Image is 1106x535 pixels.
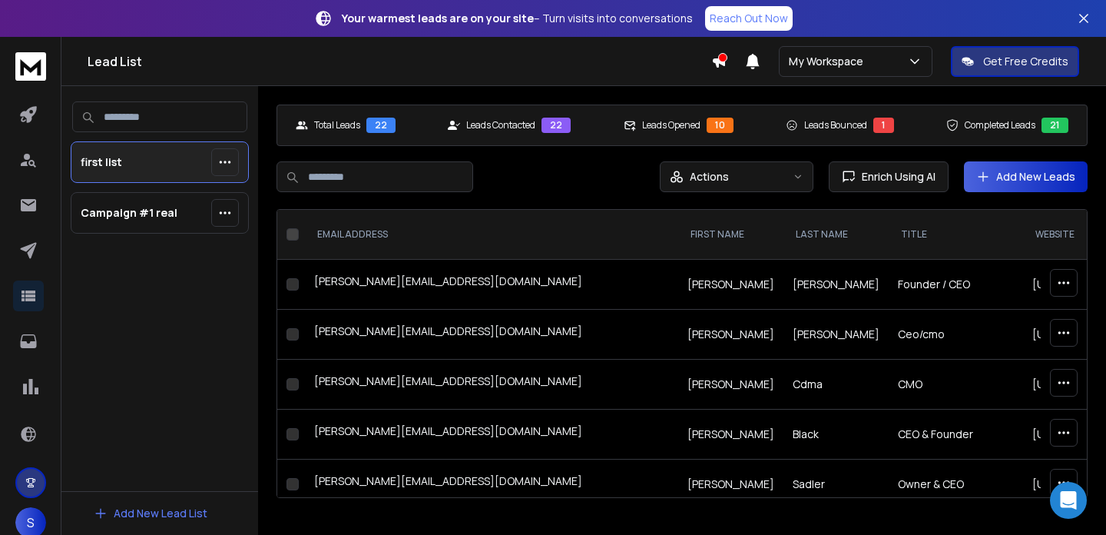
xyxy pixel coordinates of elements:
[678,410,783,460] td: [PERSON_NAME]
[1050,482,1087,519] div: Open Intercom Messenger
[81,155,122,170] p: first list
[314,119,360,131] p: Total Leads
[889,460,1023,510] td: Owner & CEO
[81,498,220,529] button: Add New Lead List
[783,460,889,510] td: Sadler
[707,118,733,133] div: 10
[678,360,783,410] td: [PERSON_NAME]
[889,310,1023,360] td: Ceo/cmo
[976,169,1075,184] a: Add New Leads
[964,161,1088,192] button: Add New Leads
[789,54,869,69] p: My Workspace
[856,169,935,184] span: Enrich Using AI
[783,360,889,410] td: Cdma
[829,161,949,192] button: Enrich Using AI
[678,260,783,310] td: [PERSON_NAME]
[81,205,177,221] p: Campaign #1 real
[705,6,793,31] a: Reach Out Now
[889,260,1023,310] td: Founder / CEO
[366,118,396,133] div: 22
[314,324,669,345] div: [PERSON_NAME][EMAIL_ADDRESS][DOMAIN_NAME]
[889,410,1023,460] td: CEO & Founder
[690,169,729,184] p: Actions
[889,360,1023,410] td: CMO
[314,424,669,445] div: [PERSON_NAME][EMAIL_ADDRESS][DOMAIN_NAME]
[804,119,867,131] p: Leads Bounced
[951,46,1079,77] button: Get Free Credits
[783,210,889,260] th: LAST NAME
[965,119,1035,131] p: Completed Leads
[305,210,678,260] th: EMAIL ADDRESS
[678,460,783,510] td: [PERSON_NAME]
[873,118,894,133] div: 1
[678,210,783,260] th: FIRST NAME
[710,11,788,26] p: Reach Out Now
[314,474,669,495] div: [PERSON_NAME][EMAIL_ADDRESS][DOMAIN_NAME]
[342,11,534,25] strong: Your warmest leads are on your site
[783,310,889,360] td: [PERSON_NAME]
[1041,118,1068,133] div: 21
[15,52,46,81] img: logo
[889,210,1023,260] th: title
[783,410,889,460] td: Black
[541,118,571,133] div: 22
[314,274,669,295] div: [PERSON_NAME][EMAIL_ADDRESS][DOMAIN_NAME]
[642,119,700,131] p: Leads Opened
[314,374,669,395] div: [PERSON_NAME][EMAIL_ADDRESS][DOMAIN_NAME]
[678,310,783,360] td: [PERSON_NAME]
[342,11,693,26] p: – Turn visits into conversations
[466,119,535,131] p: Leads Contacted
[983,54,1068,69] p: Get Free Credits
[88,52,711,71] h1: Lead List
[783,260,889,310] td: [PERSON_NAME]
